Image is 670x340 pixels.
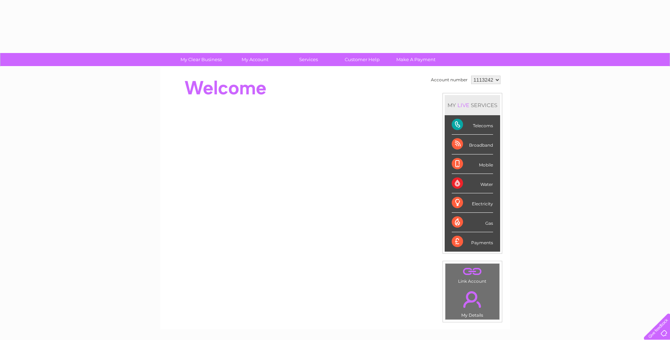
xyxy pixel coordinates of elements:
a: Make A Payment [387,53,445,66]
div: LIVE [456,102,471,109]
div: MY SERVICES [445,95,500,115]
a: Services [279,53,338,66]
div: Mobile [452,154,493,174]
td: Account number [429,74,469,86]
td: My Details [445,285,500,320]
a: My Clear Business [172,53,230,66]
div: Telecoms [452,115,493,135]
div: Broadband [452,135,493,154]
div: Gas [452,213,493,232]
a: . [447,287,498,312]
a: . [447,265,498,278]
div: Water [452,174,493,193]
a: Customer Help [333,53,391,66]
div: Payments [452,232,493,251]
a: My Account [226,53,284,66]
td: Link Account [445,263,500,286]
div: Electricity [452,193,493,213]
